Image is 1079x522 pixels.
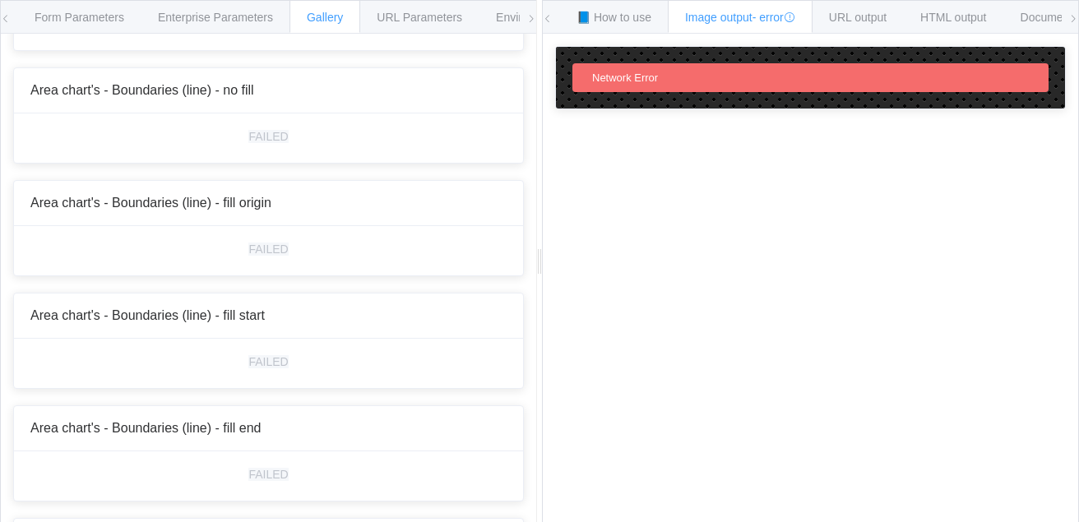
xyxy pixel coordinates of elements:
span: Gallery [307,11,343,24]
span: Enterprise Parameters [158,11,273,24]
span: Area chart's - Boundaries (line) - fill end [30,421,262,435]
div: FAILED [248,468,288,481]
div: FAILED [248,243,288,256]
span: URL output [829,11,887,24]
span: Image output [685,11,795,24]
span: URL Parameters [377,11,462,24]
span: 📘 How to use [577,11,651,24]
span: HTML output [920,11,986,24]
span: Area chart's - Boundaries (line) - no fill [30,83,254,97]
div: FAILED [248,130,288,143]
span: Form Parameters [35,11,124,24]
span: Network Error [592,72,658,84]
div: FAILED [248,355,288,368]
span: Area chart's - Boundaries (line) - fill start [30,308,265,322]
span: - error [753,11,795,24]
span: Environments [496,11,567,24]
span: Area chart's - Boundaries (line) - fill origin [30,196,271,210]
